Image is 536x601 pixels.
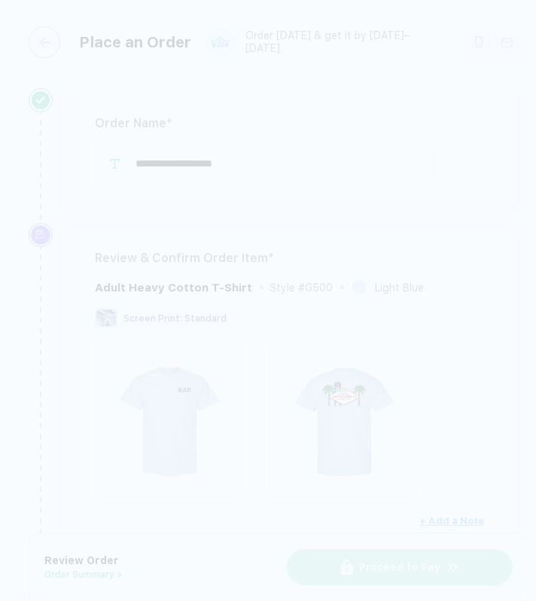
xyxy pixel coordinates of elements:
div: Order [DATE] & get it by [DATE]–[DATE]. [245,29,444,55]
div: Adult Heavy Cotton T-Shirt [95,279,252,296]
span: + Add a Note [419,515,484,526]
button: Order Summary > [44,569,123,580]
span: Standard [184,313,227,324]
div: Order Name [95,111,484,136]
div: Place an Order [79,33,191,51]
div: Review & Confirm Order Item [95,246,484,270]
img: Screen Print [95,308,117,328]
span: Screen Print : [123,313,182,324]
img: user profile [207,29,233,56]
img: 68664b57-2d9a-4840-bb60-8afdf6deff9a_nt_front_1756168684363.jpg [102,349,235,482]
div: Style # G500 [270,282,333,294]
div: Light Blue [375,282,424,294]
img: 68664b57-2d9a-4840-bb60-8afdf6deff9a_nt_back_1756168684366.jpg [276,349,409,482]
button: + Add a Note [419,509,484,533]
span: Review Order [44,554,119,566]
